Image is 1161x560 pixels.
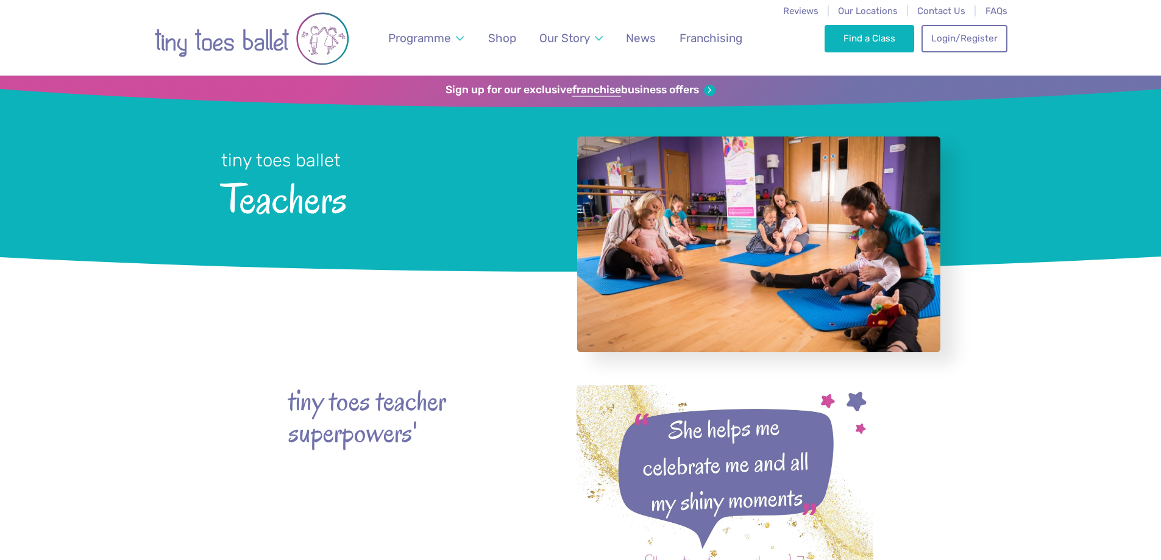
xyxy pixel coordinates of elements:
[488,31,516,45] span: Shop
[917,5,965,16] a: Contact Us
[985,5,1007,16] a: FAQs
[382,24,469,52] a: Programme
[921,25,1007,52] a: Login/Register
[446,83,715,97] a: Sign up for our exclusivefranchisebusiness offers
[221,150,341,171] small: tiny toes ballet
[783,5,818,16] a: Reviews
[572,83,621,97] strong: franchise
[539,31,590,45] span: Our Story
[154,8,349,69] img: tiny toes ballet
[673,24,748,52] a: Franchising
[620,24,662,52] a: News
[288,385,508,450] strong: tiny toes teacher superpowers'
[838,5,898,16] a: Our Locations
[482,24,522,52] a: Shop
[221,172,545,222] span: Teachers
[626,31,656,45] span: News
[825,25,914,52] a: Find a Class
[680,31,742,45] span: Franchising
[388,31,451,45] span: Programme
[533,24,608,52] a: Our Story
